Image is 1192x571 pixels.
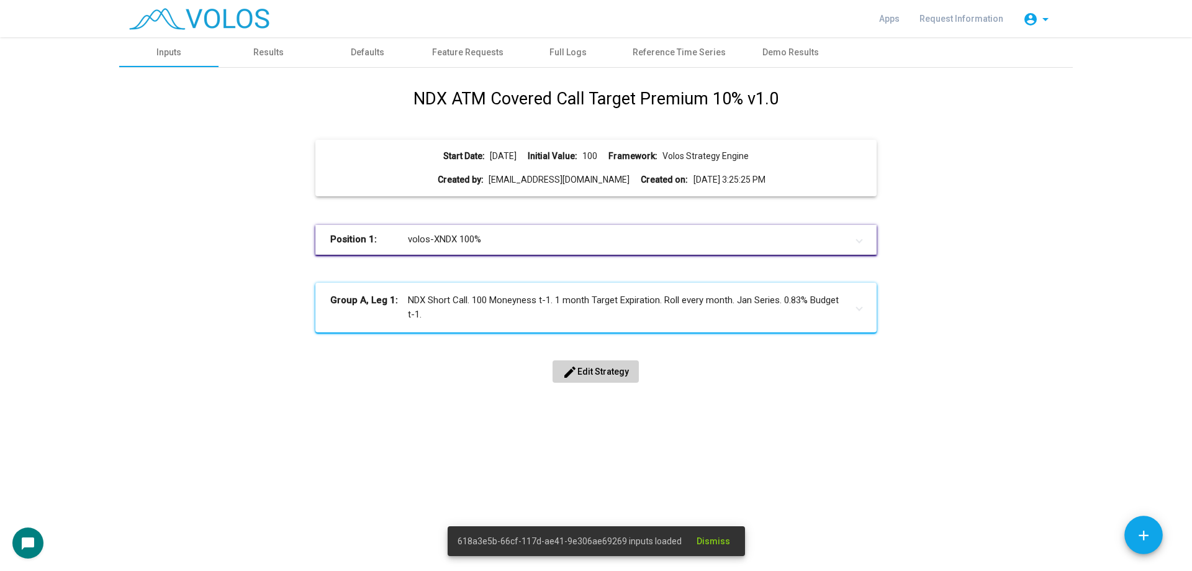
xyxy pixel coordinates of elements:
[325,173,866,186] div: [EMAIL_ADDRESS][DOMAIN_NAME] [DATE] 3:25:25 PM
[330,232,846,247] mat-panel-title: volos-XNDX 100%
[458,535,682,547] span: 618a3e5b-66cf-117d-ae41-9e306ae69269 inputs loaded
[641,173,688,186] b: Created on:
[438,173,484,186] b: Created by:
[562,367,629,377] span: Edit Strategy
[762,46,819,59] div: Demo Results
[919,14,1003,24] span: Request Information
[633,46,726,59] div: Reference Time Series
[253,46,284,59] div: Results
[315,283,876,332] mat-expansion-panel-header: Group A, Leg 1:NDX Short Call. 100 Moneyness t-1. 1 month Target Expiration. Roll every month. Ja...
[1023,12,1038,27] mat-icon: account_circle
[1124,516,1163,554] button: Add icon
[351,46,384,59] div: Defaults
[910,7,1013,30] a: Request Information
[432,46,503,59] div: Feature Requests
[528,150,577,163] b: Initial Value:
[1136,528,1152,544] mat-icon: add
[413,86,779,112] h1: NDX ATM Covered Call Target Premium 10% v1.0
[879,14,900,24] span: Apps
[315,225,876,255] mat-expansion-panel-header: Position 1:volos-XNDX 100%
[20,536,35,551] mat-icon: chat_bubble
[330,232,408,247] b: Position 1:
[156,46,181,59] div: Inputs
[869,7,910,30] a: Apps
[443,150,485,163] b: Start Date:
[1038,12,1053,27] mat-icon: arrow_drop_down
[330,293,846,321] mat-panel-title: NDX Short Call. 100 Moneyness t-1. 1 month Target Expiration. Roll every month. Jan Series. 0.83%...
[608,150,657,163] b: Framework:
[330,293,408,321] b: Group A, Leg 1:
[549,46,587,59] div: Full Logs
[697,536,730,546] span: Dismiss
[562,365,577,380] mat-icon: edit
[325,150,866,163] div: [DATE] 100 Volos Strategy Engine
[553,360,639,383] button: Edit Strategy
[687,530,740,552] button: Dismiss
